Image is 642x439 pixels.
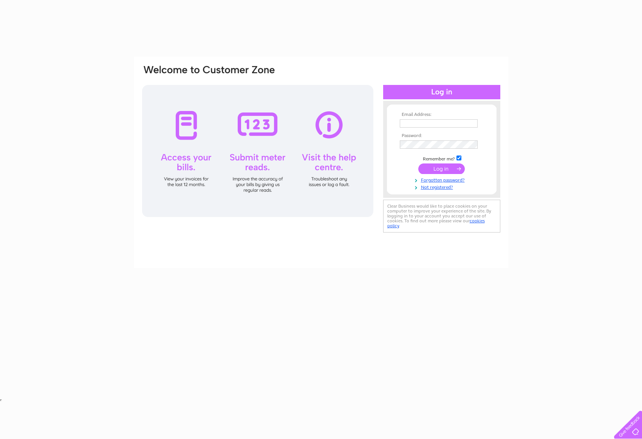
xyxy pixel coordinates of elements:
[398,133,486,139] th: Password:
[387,218,485,228] a: cookies policy
[400,183,486,190] a: Not registered?
[383,200,500,233] div: Clear Business would like to place cookies on your computer to improve your experience of the sit...
[398,154,486,162] td: Remember me?
[418,163,465,174] input: Submit
[400,176,486,183] a: Forgotten password?
[398,112,486,117] th: Email Address:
